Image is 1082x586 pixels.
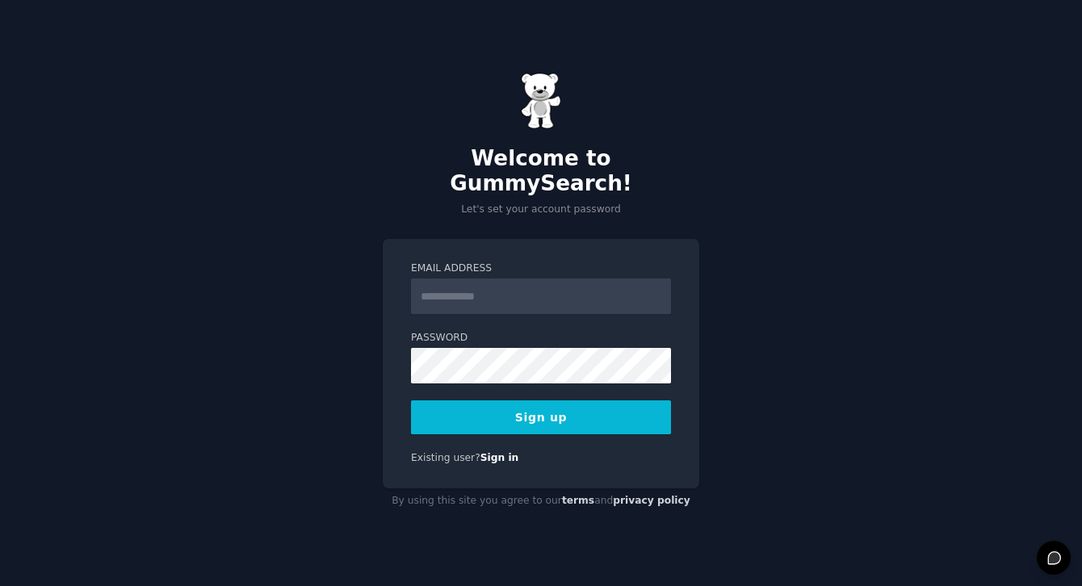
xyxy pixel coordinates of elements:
[383,146,699,197] h2: Welcome to GummySearch!
[480,452,519,463] a: Sign in
[411,331,671,345] label: Password
[411,452,480,463] span: Existing user?
[383,203,699,217] p: Let's set your account password
[613,495,690,506] a: privacy policy
[562,495,594,506] a: terms
[411,400,671,434] button: Sign up
[383,488,699,514] div: By using this site you agree to our and
[521,73,561,129] img: Gummy Bear
[411,262,671,276] label: Email Address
